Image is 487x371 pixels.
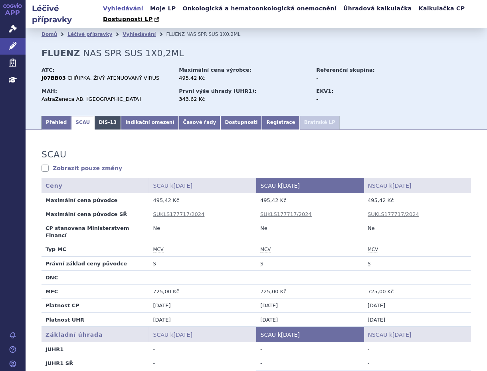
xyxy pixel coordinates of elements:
[149,270,256,284] td: -
[260,211,312,217] a: SUKLS177717/2024
[42,149,66,160] h3: SCAU
[83,48,184,58] span: NAS SPR SUS 1X0,2ML
[149,221,256,242] td: Ne
[149,298,256,312] td: [DATE]
[153,247,164,253] abbr: maximální cena výrobce
[364,178,471,193] th: NSCAU k
[256,270,364,284] td: -
[101,3,146,14] a: Vyhledávání
[392,332,411,338] span: [DATE]
[101,14,163,25] a: Dostupnosti LP
[179,96,309,103] div: 343,62 Kč
[256,221,364,242] td: Ne
[256,178,364,193] th: SCAU k
[256,285,364,298] td: 725,00 Kč
[180,3,339,14] a: Onkologická a hematoonkologická onemocnění
[260,261,263,267] abbr: stanovena nebo změněna ve správním řízení podle zákona č. 48/1997 Sb. ve znění účinném od 1.1.2008
[46,275,58,281] strong: DNC
[149,193,256,207] td: 495,42 Kč
[368,261,370,267] abbr: stanovena nebo změněna ve správním řízení podle zákona č. 48/1997 Sb. ve znění účinném od 1.1.2008
[149,327,256,342] th: SCAU k
[256,298,364,312] td: [DATE]
[42,67,55,73] strong: ATC:
[67,75,159,81] span: CHŘIPKA, ŽIVÝ ATENUOVANÝ VIRUS
[256,193,364,207] td: 495,42 Kč
[103,16,153,22] span: Dostupnosti LP
[46,261,127,267] strong: Právní základ ceny původce
[46,225,129,238] strong: CP stanovena Ministerstvem Financí
[46,289,58,294] strong: MFC
[42,88,57,94] strong: MAH:
[149,178,256,193] th: SCAU k
[256,342,364,356] td: -
[281,332,300,338] span: [DATE]
[123,31,156,37] a: Vyhledávání
[364,193,471,207] td: 495,42 Kč
[42,327,149,342] th: Základní úhrada
[71,116,94,130] a: SCAU
[46,197,117,203] strong: Maximální cena původce
[260,247,271,253] abbr: maximální cena výrobce
[364,298,471,312] td: [DATE]
[42,116,71,130] a: Přehled
[364,285,471,298] td: 725,00 Kč
[179,116,221,130] a: Časové řady
[392,183,411,189] span: [DATE]
[179,67,251,73] strong: Maximální cena výrobce:
[281,183,300,189] span: [DATE]
[46,317,84,323] strong: Platnost UHR
[94,116,121,130] a: DIS-13
[42,96,171,103] div: AstraZeneca AB, [GEOGRAPHIC_DATA]
[46,211,127,217] strong: Maximální cena původce SŘ
[256,327,364,342] th: SCAU k
[174,183,192,189] span: [DATE]
[46,360,73,366] strong: JUHR1 SŘ
[42,31,57,37] a: Domů
[46,302,79,308] strong: Platnost CP
[166,31,185,37] span: FLUENZ
[364,312,471,326] td: [DATE]
[153,261,156,267] abbr: stanovena nebo změněna ve správním řízení podle zákona č. 48/1997 Sb. ve znění účinném od 1.1.2008
[316,67,374,73] strong: Referenční skupina:
[364,270,471,284] td: -
[149,356,256,370] td: -
[364,327,471,342] th: NSCAU k
[179,88,256,94] strong: První výše úhrady (UHR1):
[368,247,378,253] abbr: maximální cena výrobce
[256,356,364,370] td: -
[67,31,112,37] a: Léčivé přípravky
[186,31,240,37] span: NAS SPR SUS 1X0,2ML
[121,116,178,130] a: Indikační omezení
[42,164,122,172] a: Zobrazit pouze změny
[174,332,192,338] span: [DATE]
[220,116,262,130] a: Dostupnosti
[364,342,471,356] td: -
[26,3,101,25] h2: Léčivé přípravky
[42,48,80,58] strong: FLUENZ
[46,246,66,252] strong: Typ MC
[46,346,63,352] strong: JUHR1
[364,221,471,242] td: Ne
[179,75,309,82] div: 495,42 Kč
[149,285,256,298] td: 725,00 Kč
[148,3,178,14] a: Moje LP
[262,116,299,130] a: Registrace
[316,75,406,82] div: -
[256,312,364,326] td: [DATE]
[153,211,205,217] a: SUKLS177717/2024
[368,211,419,217] a: SUKLS177717/2024
[316,96,406,103] div: -
[149,312,256,326] td: [DATE]
[416,3,467,14] a: Kalkulačka CP
[316,88,333,94] strong: EKV1:
[42,178,149,193] th: Ceny
[42,75,66,81] strong: J07BB03
[149,342,256,356] td: -
[364,356,471,370] td: -
[341,3,414,14] a: Úhradová kalkulačka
